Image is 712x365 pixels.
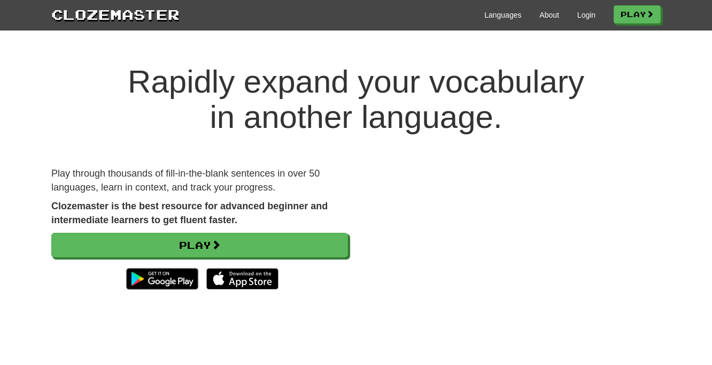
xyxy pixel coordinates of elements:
[206,268,278,290] img: Download_on_the_App_Store_Badge_US-UK_135x40-25178aeef6eb6b83b96f5f2d004eda3bffbb37122de64afbaef7...
[51,233,348,257] a: Play
[539,10,559,20] a: About
[121,263,204,295] img: Get it on Google Play
[577,10,595,20] a: Login
[614,5,661,24] a: Play
[484,10,521,20] a: Languages
[51,167,348,194] p: Play through thousands of fill-in-the-blank sentences in over 50 languages, learn in context, and...
[51,4,180,24] a: Clozemaster
[51,201,328,225] strong: Clozemaster is the best resource for advanced beginner and intermediate learners to get fluent fa...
